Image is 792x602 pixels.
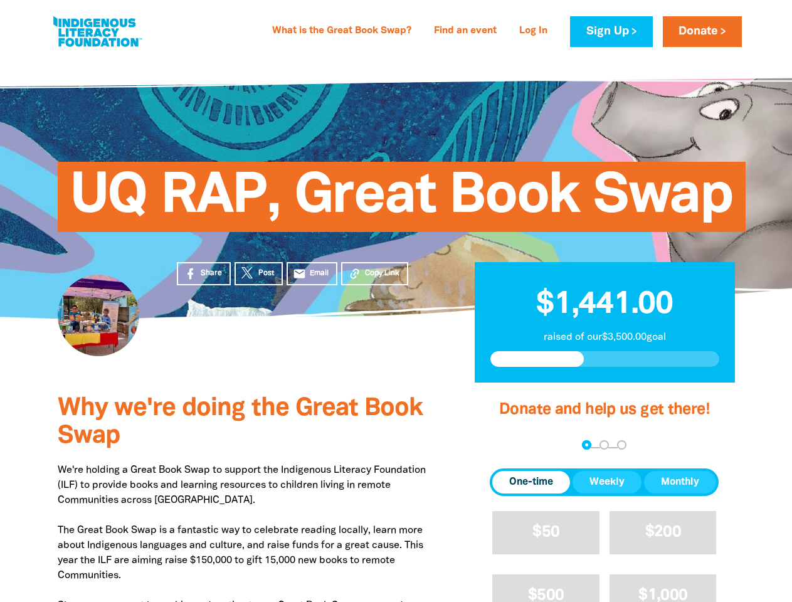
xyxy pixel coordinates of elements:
span: Copy Link [365,268,399,279]
button: One-time [492,471,570,494]
span: $50 [532,525,559,539]
span: $1,441.00 [536,290,673,319]
a: Donate [663,16,742,47]
button: Monthly [644,471,716,494]
span: Email [310,268,329,279]
span: Monthly [661,475,699,490]
button: Navigate to step 2 of 3 to enter your details [599,440,609,450]
a: Log In [512,21,555,41]
span: $200 [645,525,681,539]
button: Navigate to step 3 of 3 to enter your payment details [617,440,626,450]
span: Post [258,268,274,279]
a: Post [235,262,283,285]
div: Donation frequency [490,468,719,496]
a: What is the Great Book Swap? [265,21,419,41]
span: One-time [509,475,553,490]
span: UQ RAP, Great Book Swap [70,171,733,232]
span: Donate and help us get there! [499,403,710,417]
button: $200 [610,511,717,554]
a: Sign Up [570,16,652,47]
span: Why we're doing the Great Book Swap [58,397,423,448]
button: $50 [492,511,599,554]
i: email [293,267,306,280]
a: Share [177,262,231,285]
a: Find an event [426,21,504,41]
button: Copy Link [341,262,408,285]
button: Navigate to step 1 of 3 to enter your donation amount [582,440,591,450]
span: Weekly [589,475,625,490]
span: Share [201,268,222,279]
button: Weekly [573,471,642,494]
p: raised of our $3,500.00 goal [490,330,719,345]
a: emailEmail [287,262,338,285]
